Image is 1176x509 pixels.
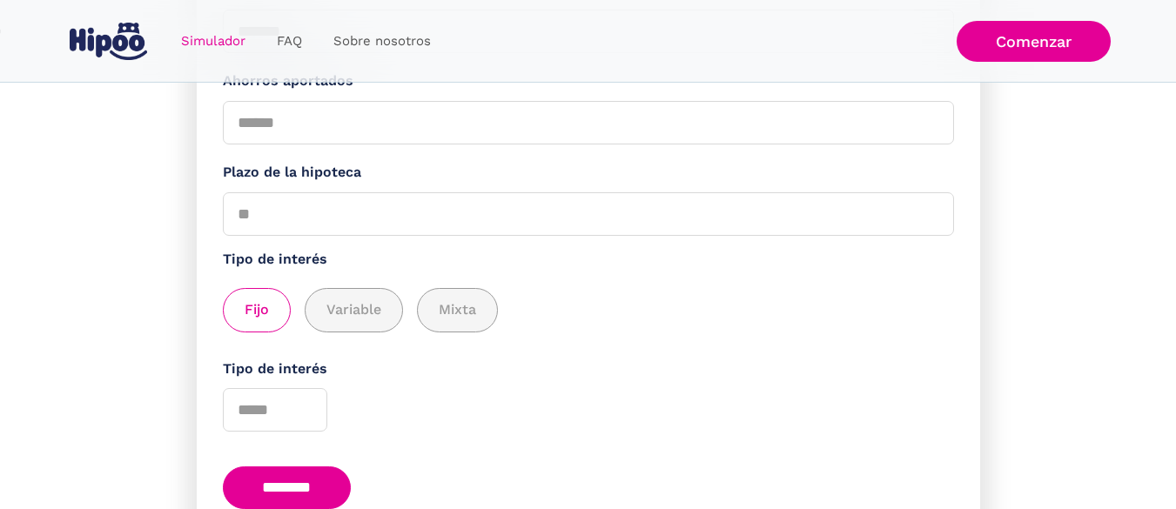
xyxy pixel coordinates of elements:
[318,24,447,58] a: Sobre nosotros
[223,288,954,332] div: add_description_here
[223,358,954,380] label: Tipo de interés
[223,249,954,271] label: Tipo de interés
[957,21,1111,62] a: Comenzar
[223,162,954,184] label: Plazo de la hipoteca
[165,24,261,58] a: Simulador
[245,299,269,321] span: Fijo
[261,24,318,58] a: FAQ
[66,16,151,67] a: home
[439,299,476,321] span: Mixta
[326,299,381,321] span: Variable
